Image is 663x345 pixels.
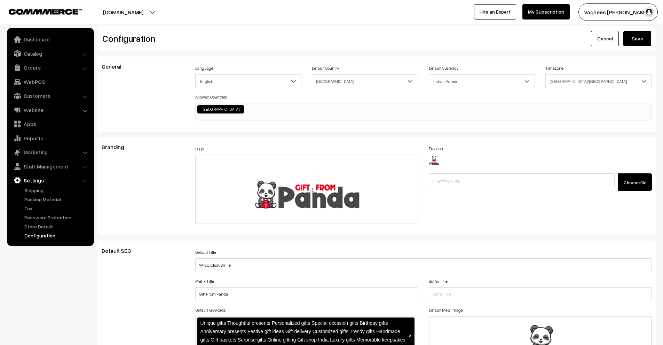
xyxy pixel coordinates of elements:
span: Asia/Kolkata [546,75,652,87]
a: Settings [9,174,92,187]
span: Choose file [624,180,646,185]
a: Dashboard [9,33,92,46]
label: Logo [195,146,204,152]
label: Default Keywords [195,307,226,313]
a: Cancel [591,31,619,46]
a: Website [9,104,92,116]
a: Store Details [23,223,92,230]
label: Suffix Title [429,278,448,284]
a: Hire an Expert [474,4,516,19]
span: India [312,75,418,87]
span: English [195,74,302,88]
img: 17020496435602single-logo.jpeg [429,155,439,166]
input: Suffix Title [429,287,652,301]
a: COMMMERCE [9,7,70,15]
span: × [409,333,412,339]
a: Orders [9,61,92,74]
label: Language [195,65,213,71]
a: Password Protection [23,214,92,221]
span: English [196,75,301,87]
a: Reports [9,132,92,144]
label: Prefix Title [195,278,214,284]
a: Marketing [9,146,92,158]
img: user [644,7,654,17]
span: Default SEO [102,247,140,254]
li: India [197,105,244,113]
a: Shipping [23,187,92,194]
a: WebPOS [9,76,92,88]
span: Branding [102,143,132,150]
a: Packing Material [23,196,92,203]
label: Allowed Countries [195,94,227,100]
h2: Configuration [102,33,372,44]
span: Indian Rupee [429,75,535,87]
label: Default Meta Image [429,307,463,313]
span: India [312,74,418,88]
img: COMMMERCE [9,9,82,14]
input: single logo.jpeg [429,173,615,187]
span: Indian Rupee [429,74,535,88]
span: Asia/Kolkata [545,74,652,88]
button: Save [623,31,651,46]
a: Customers [9,89,92,102]
label: Timezone [545,65,563,71]
input: Title [195,258,652,272]
label: Default Country [312,65,339,71]
button: Vaghees [PERSON_NAME]… [578,3,658,21]
a: Configuration [23,232,92,239]
label: Default Title [195,249,216,256]
a: Apps [9,118,92,130]
label: Default Currency [429,65,458,71]
button: [DOMAIN_NAME] [79,3,168,21]
input: Prefix Title [195,287,418,301]
span: General [102,63,129,70]
a: Tax [23,205,92,212]
label: Favicon [429,146,443,152]
a: Catalog [9,47,92,60]
a: My Subscription [522,4,570,19]
a: Staff Management [9,160,92,173]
